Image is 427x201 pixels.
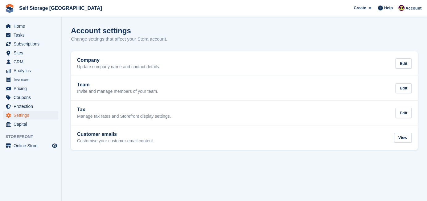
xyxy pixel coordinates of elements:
[71,36,167,43] p: Change settings that affect your Stora account.
[77,138,154,144] p: Customise your customer email content.
[5,4,14,13] img: stora-icon-8386f47178a22dfd0bd8f6a31ec36ba5ce8667c1dd55bd0f319d3a0aa187defe.svg
[3,84,58,93] a: menu
[395,58,412,69] div: Edit
[51,142,58,149] a: Preview store
[14,22,51,30] span: Home
[14,120,51,128] span: Capital
[3,49,58,57] a: menu
[3,66,58,75] a: menu
[395,108,412,118] div: Edit
[3,102,58,111] a: menu
[14,93,51,102] span: Coupons
[3,111,58,120] a: menu
[14,84,51,93] span: Pricing
[77,107,171,112] h2: Tax
[14,49,51,57] span: Sites
[394,133,412,143] div: View
[71,125,418,150] a: Customer emails Customise your customer email content. View
[405,5,421,11] span: Account
[384,5,393,11] span: Help
[3,40,58,48] a: menu
[71,101,418,125] a: Tax Manage tax rates and Storefront display settings. Edit
[6,134,61,140] span: Storefront
[3,93,58,102] a: menu
[3,57,58,66] a: menu
[71,76,418,100] a: Team Invite and manage members of your team. Edit
[395,83,412,93] div: Edit
[77,57,160,63] h2: Company
[14,102,51,111] span: Protection
[14,141,51,150] span: Online Store
[14,75,51,84] span: Invoices
[3,31,58,39] a: menu
[71,51,418,76] a: Company Update company name and contact details. Edit
[14,31,51,39] span: Tasks
[17,3,105,13] a: Self Storage [GEOGRAPHIC_DATA]
[77,89,158,94] p: Invite and manage members of your team.
[77,132,154,137] h2: Customer emails
[3,141,58,150] a: menu
[3,120,58,128] a: menu
[3,75,58,84] a: menu
[354,5,366,11] span: Create
[77,64,160,70] p: Update company name and contact details.
[14,111,51,120] span: Settings
[14,66,51,75] span: Analytics
[77,114,171,119] p: Manage tax rates and Storefront display settings.
[14,40,51,48] span: Subscriptions
[14,57,51,66] span: CRM
[398,5,404,11] img: Nicholas Williams
[77,82,158,88] h2: Team
[3,22,58,30] a: menu
[71,26,131,35] h1: Account settings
